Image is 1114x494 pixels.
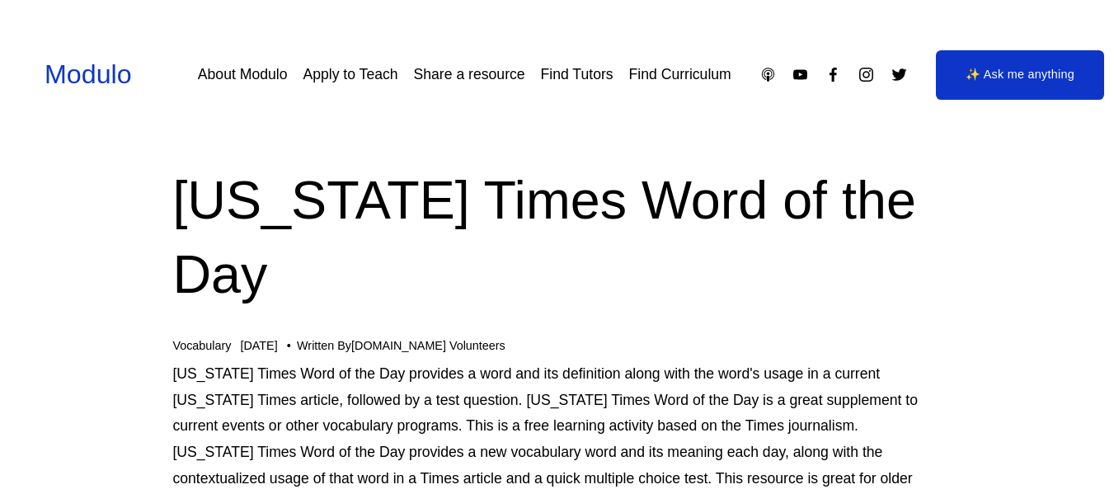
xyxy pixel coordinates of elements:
[541,60,613,89] a: Find Tutors
[172,163,941,313] h1: [US_STATE] Times Word of the Day
[414,60,525,89] a: Share a resource
[172,339,231,352] a: Vocabulary
[858,66,875,83] a: Instagram
[759,66,777,83] a: Apple Podcasts
[297,339,505,353] div: Written By
[792,66,809,83] a: YouTube
[351,339,505,352] a: [DOMAIN_NAME] Volunteers
[45,59,132,89] a: Modulo
[936,50,1104,100] a: ✨ Ask me anything
[198,60,288,89] a: About Modulo
[629,60,731,89] a: Find Curriculum
[825,66,842,83] a: Facebook
[240,339,277,352] span: [DATE]
[303,60,397,89] a: Apply to Teach
[891,66,908,83] a: Twitter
